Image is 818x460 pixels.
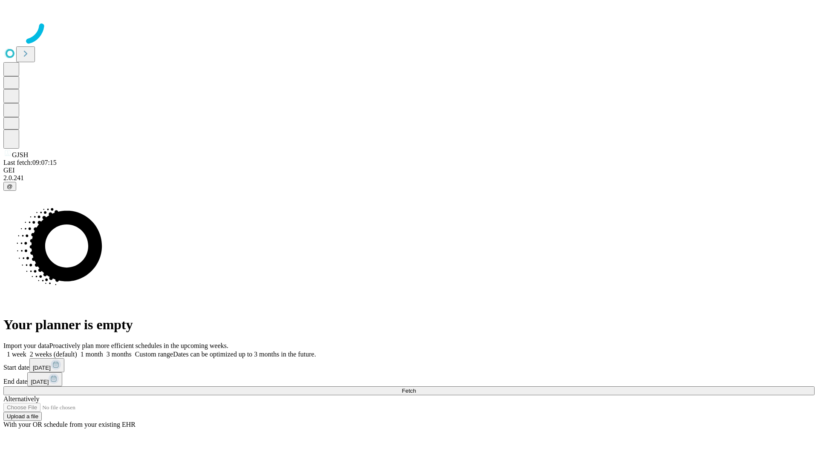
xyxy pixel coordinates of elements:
[3,342,49,349] span: Import your data
[3,317,815,333] h1: Your planner is empty
[81,351,103,358] span: 1 month
[30,351,77,358] span: 2 weeks (default)
[29,358,64,372] button: [DATE]
[49,342,228,349] span: Proactively plan more efficient schedules in the upcoming weeks.
[3,174,815,182] div: 2.0.241
[33,365,51,371] span: [DATE]
[402,388,416,394] span: Fetch
[7,183,13,190] span: @
[3,358,815,372] div: Start date
[27,372,62,386] button: [DATE]
[3,372,815,386] div: End date
[3,421,135,428] span: With your OR schedule from your existing EHR
[3,412,42,421] button: Upload a file
[12,151,28,158] span: GJSH
[173,351,316,358] span: Dates can be optimized up to 3 months in the future.
[31,379,49,385] span: [DATE]
[135,351,173,358] span: Custom range
[3,182,16,191] button: @
[3,395,39,402] span: Alternatively
[3,167,815,174] div: GEI
[7,351,26,358] span: 1 week
[3,159,57,166] span: Last fetch: 09:07:15
[3,386,815,395] button: Fetch
[107,351,132,358] span: 3 months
